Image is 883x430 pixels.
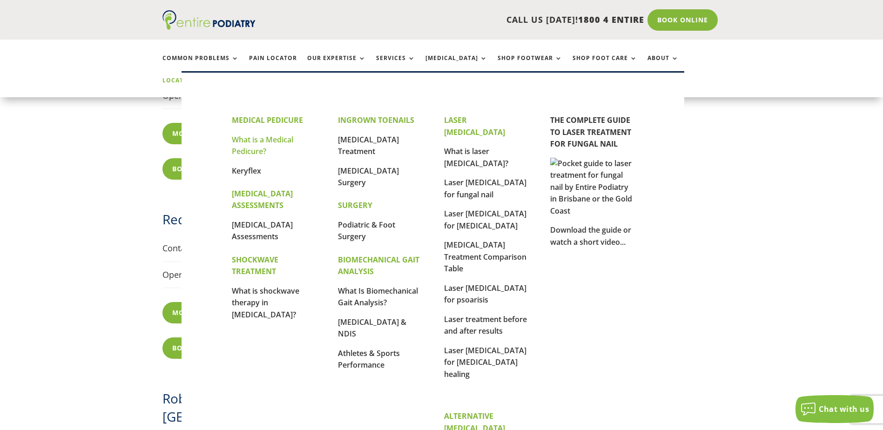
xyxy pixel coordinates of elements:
[162,158,233,180] a: Book Online
[232,115,303,125] strong: MEDICAL PEDICURE
[338,220,395,242] a: Podiatric & Foot Surgery
[578,14,644,25] span: 1800 4 ENTIRE
[162,242,328,254] h4: Contact Details
[162,10,256,30] img: logo (1)
[819,404,869,414] span: Chat with us
[232,134,293,157] a: What is a Medical Pedicure?
[444,115,505,137] strong: LASER [MEDICAL_DATA]
[444,345,526,379] a: Laser [MEDICAL_DATA] for [MEDICAL_DATA] healing
[338,166,399,188] a: [MEDICAL_DATA] Surgery
[444,177,526,200] a: Laser [MEDICAL_DATA] for fungal nail
[232,255,278,277] strong: SHOCKWAVE TREATMENT
[444,240,526,274] a: [MEDICAL_DATA] Treatment Comparison Table
[338,286,418,308] a: What Is Biomechanical Gait Analysis?
[573,55,637,75] a: Shop Foot Care
[550,225,631,247] a: Download the guide or watch a short video...
[162,302,223,323] a: More info
[444,146,508,168] a: What is laser [MEDICAL_DATA]?
[232,166,261,176] a: Keryflex
[162,337,233,359] a: Book Online
[307,55,366,75] a: Our Expertise
[162,22,256,32] a: Entire Podiatry
[162,123,223,144] a: More info
[162,77,209,97] a: Locations
[498,55,562,75] a: Shop Footwear
[550,158,634,217] img: Pocket guide to laser treatment for fungal nail by Entire Podiatry in Brisbane or the Gold Coast
[338,200,372,210] strong: SURGERY
[232,220,293,242] a: [MEDICAL_DATA] Assessments
[232,188,293,211] strong: [MEDICAL_DATA] ASSESSMENTS
[291,14,644,26] p: CALL US [DATE]!
[550,115,631,149] a: THE COMPLETE GUIDE TO LASER TREATMENT FOR FUNGAL NAIL
[249,55,297,75] a: Pain Locator
[338,115,414,125] strong: INGROWN TOENAILS
[338,317,406,339] a: [MEDICAL_DATA] & NDIS
[647,55,679,75] a: About
[162,55,239,75] a: Common Problems
[444,283,526,305] a: Laser [MEDICAL_DATA] for psoarisis
[232,286,299,320] a: What is shockwave therapy in [MEDICAL_DATA]?
[444,314,527,336] a: Laser treatment before and after results
[425,55,487,75] a: [MEDICAL_DATA]
[647,9,718,31] a: Book Online
[338,134,399,157] a: [MEDICAL_DATA] Treatment
[376,55,415,75] a: Services
[338,255,419,277] strong: BIOMECHANICAL GAIT ANALYSIS
[444,208,526,231] a: Laser [MEDICAL_DATA] for [MEDICAL_DATA]
[795,395,874,423] button: Chat with us
[162,210,328,233] h2: Redcliffe - Kippa Ring
[162,269,328,281] h4: Opening Hours
[338,348,400,370] a: Athletes & Sports Performance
